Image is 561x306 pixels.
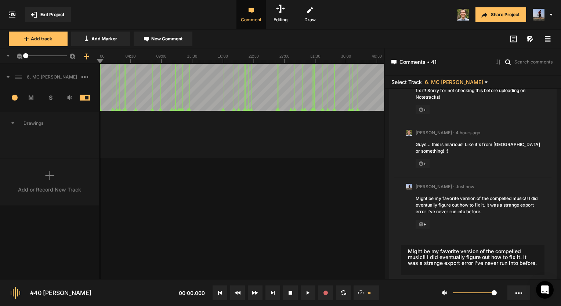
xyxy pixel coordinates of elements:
[372,54,382,58] text: 40:30
[40,11,64,18] span: Exit Project
[31,36,52,42] span: Add track
[416,141,542,154] div: Guys... this is hilarious! Like it's from [GEOGRAPHIC_DATA] or something! ;)
[156,54,167,58] text: 09:00
[187,54,197,58] text: 13:30
[533,9,544,21] img: ACg8ocJ5zrP0c3SJl5dKscm-Goe6koz8A9fWD7dpguHuX8DX5VIxymM=s96-c
[134,32,192,46] button: New Comment
[279,54,290,58] text: 27:00
[341,54,351,58] text: 36:00
[457,9,469,21] img: 424769395311cb87e8bb3f69157a6d24
[218,54,228,58] text: 18:00
[22,93,41,102] span: M
[416,220,430,229] span: +
[416,183,474,190] span: [PERSON_NAME] · Just now
[24,74,82,80] span: 6. MC [PERSON_NAME]
[416,105,430,114] span: +
[179,290,205,296] span: 00:00.000
[536,281,554,299] div: Open Intercom Messenger
[475,7,526,22] button: Share Project
[385,76,561,89] header: Select Track
[385,48,561,76] header: Comments • 41
[151,36,182,42] span: New Comment
[91,36,117,42] span: Add Marker
[416,159,430,168] span: +
[310,54,321,58] text: 31:30
[406,184,412,190] img: ACg8ocJ5zrP0c3SJl5dKscm-Goe6koz8A9fWD7dpguHuX8DX5VIxymM=s96-c
[71,32,130,46] button: Add Marker
[18,186,81,193] div: Add or Record New Track
[126,54,136,58] text: 04:30
[416,130,480,136] span: [PERSON_NAME] · 4 hours ago
[9,32,68,46] button: Add track
[30,288,91,297] div: #40 [PERSON_NAME]
[354,285,379,300] button: 1x
[249,54,259,58] text: 22:30
[25,7,71,22] button: Exit Project
[41,93,60,102] span: S
[406,130,412,136] img: 424769395311cb87e8bb3f69157a6d24
[401,245,544,276] textarea: To enrich screen reader interactions, please activate Accessibility in Grammarly extension settings
[425,79,483,85] span: 6. MC [PERSON_NAME]
[514,58,554,65] input: Search comments
[416,195,542,215] div: Might be my favorite version of the compelled music!! I did eventually figure out how to fix it. ...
